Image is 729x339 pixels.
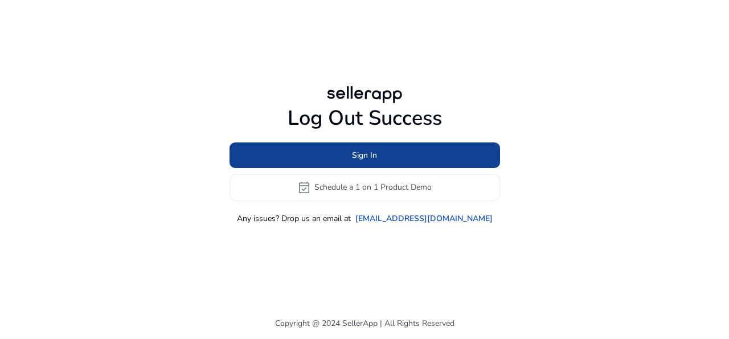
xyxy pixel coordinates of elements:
span: Sign In [352,149,377,161]
p: Any issues? Drop us an email at [237,213,351,224]
span: event_available [297,181,311,194]
h1: Log Out Success [230,106,500,130]
button: Sign In [230,142,500,168]
button: event_availableSchedule a 1 on 1 Product Demo [230,174,500,201]
a: [EMAIL_ADDRESS][DOMAIN_NAME] [355,213,493,224]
